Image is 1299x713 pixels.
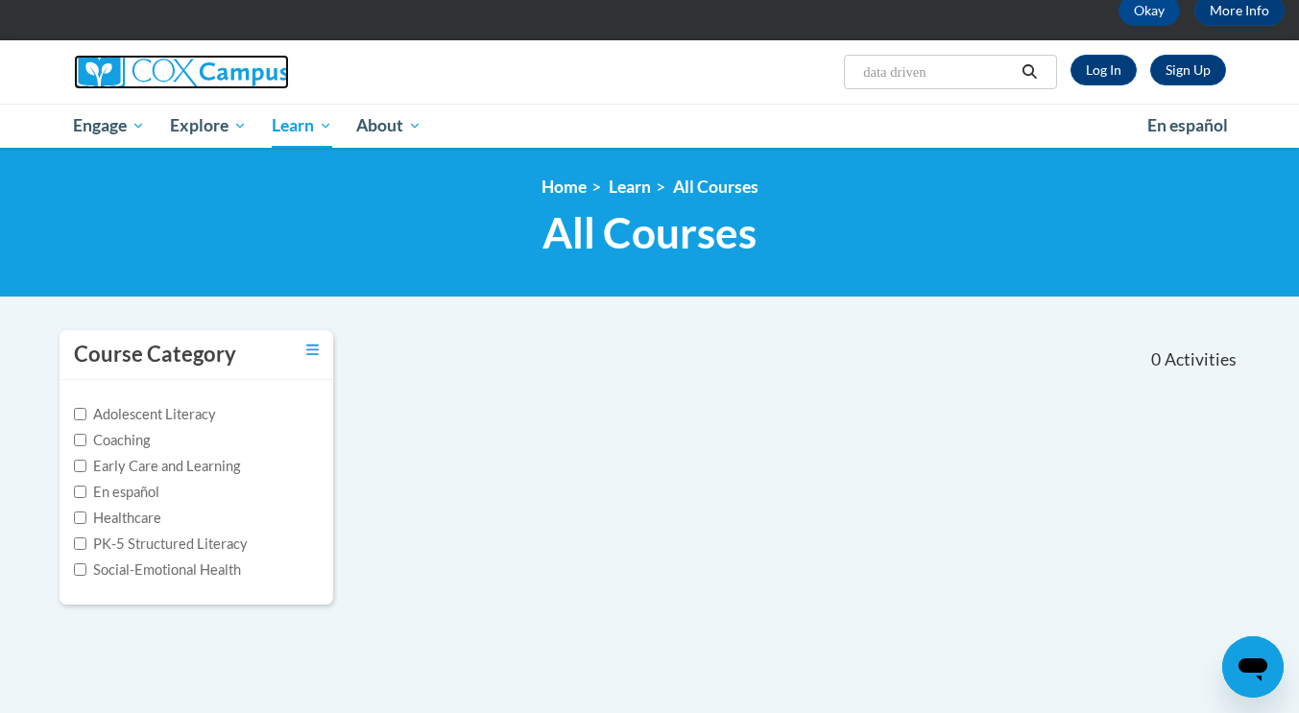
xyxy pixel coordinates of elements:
input: Checkbox for Options [74,511,86,524]
label: Healthcare [74,508,161,529]
label: PK-5 Structured Literacy [74,534,248,555]
a: Log In [1070,55,1137,85]
a: En español [1135,106,1240,146]
a: Toggle collapse [306,340,319,361]
label: Coaching [74,430,150,451]
input: Checkbox for Options [74,434,86,446]
a: About [344,104,434,148]
a: Cox Campus [74,55,439,89]
span: 0 [1151,349,1161,370]
a: Home [541,177,587,197]
a: Learn [609,177,651,197]
span: En español [1147,115,1228,135]
span: Engage [73,114,145,137]
div: Main menu [45,104,1255,148]
a: Register [1150,55,1226,85]
label: Social-Emotional Health [74,559,241,581]
img: Cox Campus [74,55,289,89]
iframe: Button to launch messaging window [1222,636,1284,698]
input: Checkbox for Options [74,563,86,576]
a: All Courses [673,177,758,197]
label: Early Care and Learning [74,456,240,477]
a: Explore [157,104,259,148]
span: Activities [1165,349,1237,370]
input: Checkbox for Options [74,486,86,498]
input: Checkbox for Options [74,537,86,550]
button: Search [1015,60,1044,83]
span: All Courses [542,207,757,258]
input: Checkbox for Options [74,460,86,472]
span: Learn [272,114,332,137]
a: Engage [61,104,158,148]
input: Search Courses [861,60,1015,83]
span: About [356,114,421,137]
h3: Course Category [74,340,236,369]
input: Checkbox for Options [74,408,86,420]
label: En español [74,482,159,503]
label: Adolescent Literacy [74,404,216,425]
span: Explore [170,114,247,137]
a: Learn [259,104,345,148]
